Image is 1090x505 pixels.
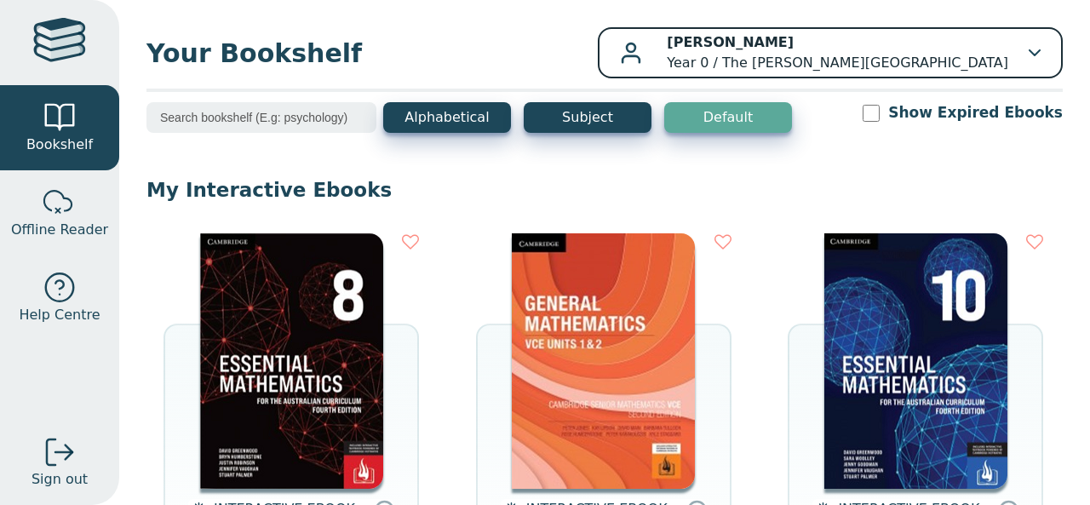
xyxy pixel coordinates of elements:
button: Alphabetical [383,102,511,133]
span: Offline Reader [11,220,108,240]
img: 1c0a7dbb-72d2-49ef-85fe-fb0d43af0016.png [200,233,383,489]
b: [PERSON_NAME] [667,34,794,50]
span: Bookshelf [26,135,93,155]
input: Search bookshelf (E.g: psychology) [146,102,376,133]
label: Show Expired Ebooks [888,102,1063,123]
button: [PERSON_NAME]Year 0 / The [PERSON_NAME][GEOGRAPHIC_DATA] [598,27,1063,78]
button: Default [664,102,792,133]
span: Sign out [32,469,88,490]
span: Help Centre [19,305,100,325]
img: e920e146-8ea0-4a4e-8c24-e9663483d7bb.jpg [512,233,695,489]
p: Year 0 / The [PERSON_NAME][GEOGRAPHIC_DATA] [667,32,1008,73]
button: Subject [524,102,651,133]
p: My Interactive Ebooks [146,177,1063,203]
span: Your Bookshelf [146,34,598,72]
img: 220df49f-a839-4d16-9332-fc094af16fcf.png [824,233,1007,489]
